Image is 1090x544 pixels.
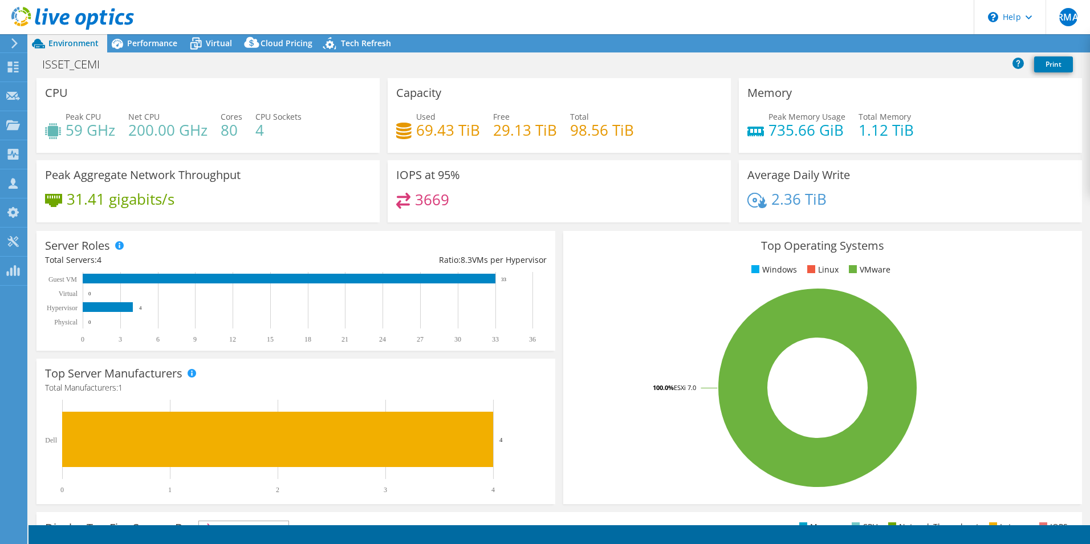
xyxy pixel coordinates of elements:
text: 15 [267,335,274,343]
text: 0 [60,486,64,494]
h3: Memory [747,87,792,99]
h3: Top Server Manufacturers [45,367,182,380]
span: 4 [97,254,101,265]
text: Physical [54,318,78,326]
text: 4 [491,486,495,494]
h4: 59 GHz [66,124,115,136]
text: 18 [304,335,311,343]
svg: \n [988,12,998,22]
span: RMA [1059,8,1077,26]
h4: 2.36 TiB [771,193,827,205]
a: Print [1034,56,1073,72]
span: 8.3 [461,254,472,265]
span: 1 [118,382,123,393]
span: Tech Refresh [341,38,391,48]
div: Total Servers: [45,254,296,266]
span: Environment [48,38,99,48]
text: Guest VM [48,275,77,283]
span: Cores [221,111,242,122]
h3: CPU [45,87,68,99]
h4: 69.43 TiB [416,124,480,136]
div: Ratio: VMs per Hypervisor [296,254,547,266]
li: Network Throughput [885,521,979,533]
h4: 29.13 TiB [493,124,557,136]
text: 27 [417,335,424,343]
text: 3 [384,486,387,494]
text: 36 [529,335,536,343]
text: 0 [81,335,84,343]
span: CPU Sockets [255,111,302,122]
h4: 1.12 TiB [859,124,914,136]
text: 4 [139,305,142,311]
span: Cloud Pricing [261,38,312,48]
text: 0 [88,291,91,297]
h4: 31.41 gigabits/s [67,193,174,205]
h1: ISSET_CEMI [37,58,117,71]
text: 30 [454,335,461,343]
text: 3 [119,335,122,343]
span: Net CPU [128,111,160,122]
text: Dell [45,436,57,444]
span: Peak Memory Usage [768,111,845,122]
tspan: ESXi 7.0 [674,383,696,392]
span: Used [416,111,436,122]
text: 33 [492,335,499,343]
text: 21 [341,335,348,343]
text: 24 [379,335,386,343]
span: Free [493,111,510,122]
span: Total Memory [859,111,911,122]
h4: 735.66 GiB [768,124,845,136]
h3: Capacity [396,87,441,99]
li: Linux [804,263,839,276]
h3: Server Roles [45,239,110,252]
li: Windows [749,263,797,276]
span: Virtual [206,38,232,48]
text: Hypervisor [47,304,78,312]
tspan: 100.0% [653,383,674,392]
h3: IOPS at 95% [396,169,460,181]
text: 9 [193,335,197,343]
span: Performance [127,38,177,48]
h4: 200.00 GHz [128,124,208,136]
li: Latency [986,521,1029,533]
text: 6 [156,335,160,343]
h4: 4 [255,124,302,136]
text: 4 [499,436,503,443]
h4: 80 [221,124,242,136]
text: 1 [168,486,172,494]
li: IOPS [1036,521,1068,533]
h4: 98.56 TiB [570,124,634,136]
h3: Top Operating Systems [572,239,1073,252]
h3: Peak Aggregate Network Throughput [45,169,241,181]
span: Total [570,111,589,122]
text: 12 [229,335,236,343]
li: CPU [849,521,878,533]
text: 33 [501,277,507,282]
span: IOPS [199,521,288,535]
text: 0 [88,319,91,325]
h4: Total Manufacturers: [45,381,547,394]
text: 2 [276,486,279,494]
li: Memory [796,521,841,533]
text: Virtual [59,290,78,298]
h4: 3669 [415,193,449,206]
li: VMware [846,263,890,276]
h3: Average Daily Write [747,169,850,181]
span: Peak CPU [66,111,101,122]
